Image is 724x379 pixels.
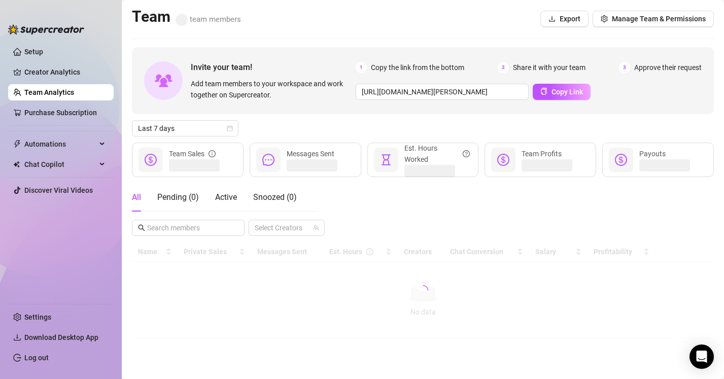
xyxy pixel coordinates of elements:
[24,64,106,80] a: Creator Analytics
[380,154,392,166] span: hourglass
[24,333,98,341] span: Download Desktop App
[138,121,232,136] span: Last 7 days
[371,62,464,73] span: Copy the link from the bottom
[132,7,241,26] h2: Team
[13,140,21,148] span: thunderbolt
[191,78,352,100] span: Add team members to your workspace and work together on Supercreator.
[147,222,230,233] input: Search members
[639,150,666,158] span: Payouts
[138,224,145,231] span: search
[533,84,591,100] button: Copy Link
[619,62,630,73] span: 3
[262,154,274,166] span: message
[24,88,74,96] a: Team Analytics
[287,150,334,158] span: Messages Sent
[513,62,585,73] span: Share it with your team
[24,156,96,173] span: Chat Copilot
[13,161,20,168] img: Chat Copilot
[615,154,627,166] span: dollar-circle
[209,148,216,159] span: info-circle
[24,109,97,117] a: Purchase Subscription
[8,24,84,35] img: logo-BBDzfeDw.svg
[176,15,241,24] span: team members
[13,333,21,341] span: download
[560,15,580,23] span: Export
[404,143,470,165] div: Est. Hours Worked
[540,11,589,27] button: Export
[24,186,93,194] a: Discover Viral Videos
[612,15,706,23] span: Manage Team & Permissions
[593,11,714,27] button: Manage Team & Permissions
[24,48,43,56] a: Setup
[522,150,562,158] span: Team Profits
[215,192,237,202] span: Active
[253,192,297,202] span: Snoozed ( 0 )
[551,88,583,96] span: Copy Link
[540,88,547,95] span: copy
[689,344,714,369] div: Open Intercom Messenger
[548,15,556,22] span: download
[463,143,470,165] span: question-circle
[24,136,96,152] span: Automations
[498,62,509,73] span: 2
[497,154,509,166] span: dollar-circle
[313,225,319,231] span: team
[191,61,356,74] span: Invite your team!
[145,154,157,166] span: dollar-circle
[157,191,199,203] div: Pending ( 0 )
[227,125,233,131] span: calendar
[418,285,429,296] span: loading
[634,62,702,73] span: Approve their request
[132,191,141,203] div: All
[169,148,216,159] div: Team Sales
[601,15,608,22] span: setting
[24,354,49,362] a: Log out
[24,313,51,321] a: Settings
[356,62,367,73] span: 1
